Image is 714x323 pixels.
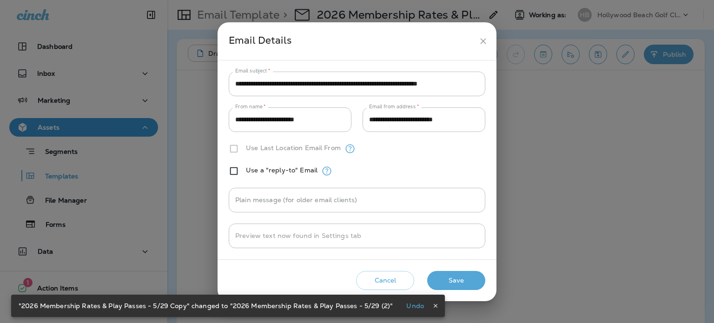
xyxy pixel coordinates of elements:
[235,67,271,74] label: Email subject
[427,271,485,290] button: Save
[475,33,492,50] button: close
[246,144,341,152] label: Use Last Location Email From
[356,271,414,290] button: Cancel
[406,302,424,310] p: Undo
[246,166,317,174] label: Use a "reply-to" Email
[235,103,266,110] label: From name
[19,297,393,314] div: "2026 Membership Rates & Play Passes - 5/29 Copy" changed to "2026 Membership Rates & Play Passes...
[229,33,475,50] div: Email Details
[369,103,419,110] label: Email from address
